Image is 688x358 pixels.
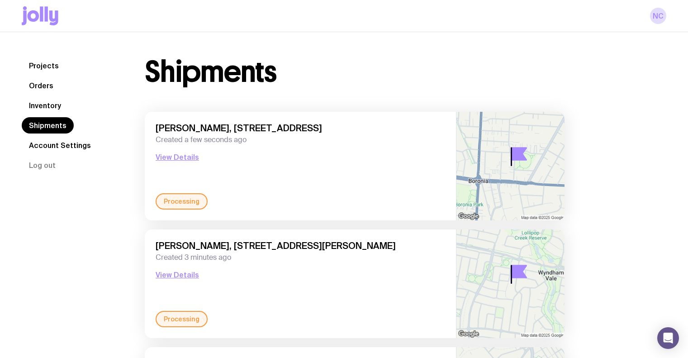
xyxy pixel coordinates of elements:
[456,229,565,338] img: staticmap
[156,253,445,262] span: Created 3 minutes ago
[156,269,199,280] button: View Details
[156,135,445,144] span: Created a few seconds ago
[156,123,445,134] span: [PERSON_NAME], [STREET_ADDRESS]
[456,112,565,220] img: staticmap
[156,193,208,210] div: Processing
[145,57,276,86] h1: Shipments
[22,117,74,134] a: Shipments
[22,97,68,114] a: Inventory
[22,137,98,153] a: Account Settings
[22,157,63,173] button: Log out
[156,152,199,162] button: View Details
[22,77,61,94] a: Orders
[156,240,445,251] span: [PERSON_NAME], [STREET_ADDRESS][PERSON_NAME]
[22,57,66,74] a: Projects
[657,327,679,349] div: Open Intercom Messenger
[650,8,666,24] a: NC
[156,311,208,327] div: Processing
